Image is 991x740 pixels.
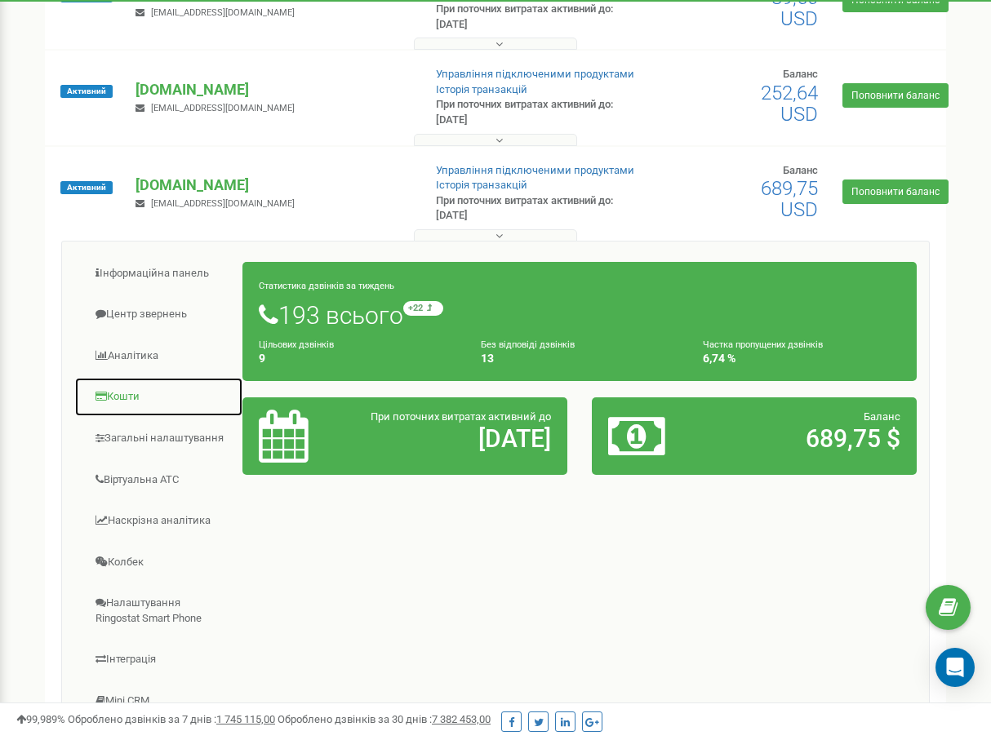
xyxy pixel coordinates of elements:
span: 252,64 USD [761,82,818,126]
span: 99,989% [16,713,65,725]
a: Управління підключеними продуктами [436,68,634,80]
div: Open Intercom Messenger [935,648,975,687]
a: Поповнити баланс [842,83,949,108]
span: Баланс [783,164,818,176]
span: Баланс [783,68,818,80]
h4: 13 [481,352,678,365]
span: 689,75 USD [761,177,818,221]
small: Частка пропущених дзвінків [703,339,823,350]
a: Кошти [74,377,243,417]
a: Інформаційна панель [74,254,243,294]
a: Налаштування Ringostat Smart Phone [74,583,243,638]
small: Цільових дзвінків [259,339,334,350]
small: Без відповіді дзвінків [481,339,575,350]
p: При поточних витратах активний до: [DATE] [436,2,635,32]
a: Історія транзакцій [436,83,527,95]
a: Колбек [74,543,243,583]
h1: 193 всього [259,301,900,329]
small: Статистика дзвінків за тиждень [259,281,394,291]
span: Баланс [864,410,900,423]
h4: 6,74 % [703,352,900,365]
a: Інтеграція [74,640,243,680]
h4: 9 [259,352,456,365]
span: Активний [60,181,113,194]
a: Загальні налаштування [74,419,243,459]
span: Активний [60,85,113,98]
small: +22 [403,301,443,316]
p: При поточних витратах активний до: [DATE] [436,193,635,224]
a: Центр звернень [74,295,243,335]
a: Історія транзакцій [436,179,527,191]
a: Управління підключеними продуктами [436,164,634,176]
span: [EMAIL_ADDRESS][DOMAIN_NAME] [151,7,295,18]
a: Поповнити баланс [842,179,949,204]
a: Віртуальна АТС [74,460,243,500]
span: [EMAIL_ADDRESS][DOMAIN_NAME] [151,198,295,209]
u: 7 382 453,00 [432,713,491,725]
span: При поточних витратах активний до [371,410,551,423]
p: При поточних витратах активний до: [DATE] [436,97,635,127]
p: [DOMAIN_NAME] [136,175,409,196]
p: [DOMAIN_NAME] [136,79,409,100]
span: Оброблено дзвінків за 7 днів : [68,713,275,725]
h2: 689,75 $ [713,425,900,452]
span: [EMAIL_ADDRESS][DOMAIN_NAME] [151,103,295,113]
h2: [DATE] [365,425,552,452]
span: Оброблено дзвінків за 30 днів : [278,713,491,725]
a: Mini CRM [74,681,243,721]
a: Наскрізна аналітика [74,501,243,541]
a: Аналiтика [74,336,243,376]
u: 1 745 115,00 [216,713,275,725]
